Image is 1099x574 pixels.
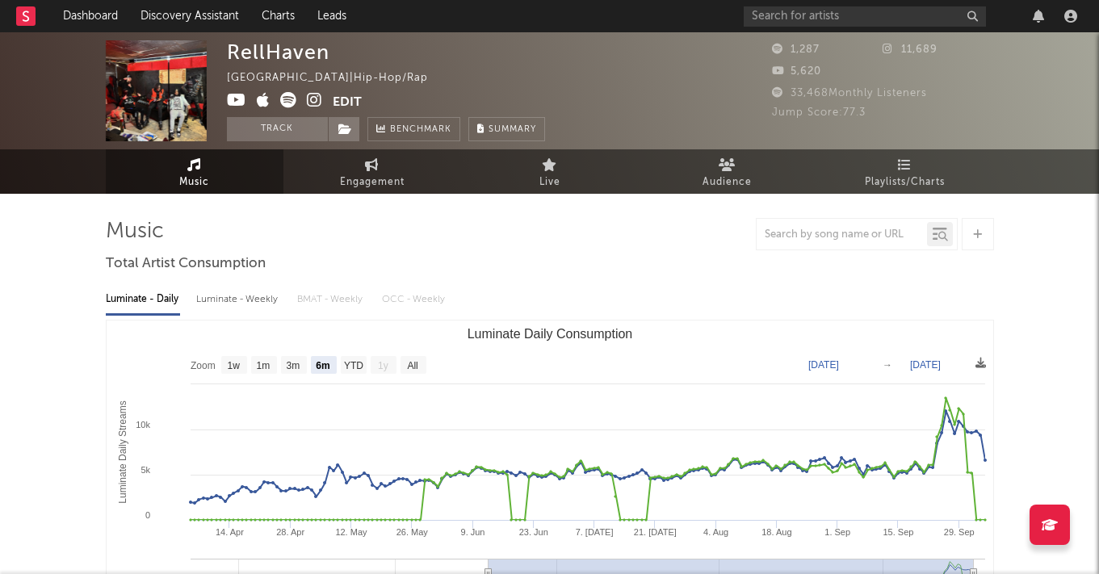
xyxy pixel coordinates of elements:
[639,149,816,194] a: Audience
[468,117,545,141] button: Summary
[179,173,209,192] span: Music
[343,360,363,371] text: YTD
[145,510,149,520] text: 0
[407,360,417,371] text: All
[227,360,240,371] text: 1w
[539,173,560,192] span: Live
[703,173,752,192] span: Audience
[340,173,405,192] span: Engagement
[286,360,300,371] text: 3m
[283,149,461,194] a: Engagement
[757,228,927,241] input: Search by song name or URL
[227,117,328,141] button: Track
[824,527,850,537] text: 1. Sep
[136,420,150,429] text: 10k
[191,360,216,371] text: Zoom
[256,360,270,371] text: 1m
[772,66,821,77] span: 5,620
[316,360,329,371] text: 6m
[116,400,128,503] text: Luminate Daily Streams
[518,527,547,537] text: 23. Jun
[761,527,791,537] text: 18. Aug
[461,149,639,194] a: Live
[106,286,180,313] div: Luminate - Daily
[333,92,362,112] button: Edit
[215,527,243,537] text: 14. Apr
[883,44,938,55] span: 11,689
[575,527,613,537] text: 7. [DATE]
[633,527,676,537] text: 21. [DATE]
[943,527,974,537] text: 29. Sep
[489,125,536,134] span: Summary
[396,527,428,537] text: 26. May
[808,359,839,371] text: [DATE]
[106,149,283,194] a: Music
[390,120,451,140] span: Benchmark
[227,40,329,64] div: RellHaven
[378,360,388,371] text: 1y
[744,6,986,27] input: Search for artists
[106,254,266,274] span: Total Artist Consumption
[367,117,460,141] a: Benchmark
[865,173,945,192] span: Playlists/Charts
[772,107,866,118] span: Jump Score: 77.3
[335,527,367,537] text: 12. May
[460,527,484,537] text: 9. Jun
[467,327,632,341] text: Luminate Daily Consumption
[910,359,941,371] text: [DATE]
[196,286,281,313] div: Luminate - Weekly
[703,527,728,537] text: 4. Aug
[772,44,820,55] span: 1,287
[816,149,994,194] a: Playlists/Charts
[883,359,892,371] text: →
[227,69,447,88] div: [GEOGRAPHIC_DATA] | Hip-Hop/Rap
[141,465,150,475] text: 5k
[883,527,913,537] text: 15. Sep
[772,88,927,98] span: 33,468 Monthly Listeners
[276,527,304,537] text: 28. Apr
